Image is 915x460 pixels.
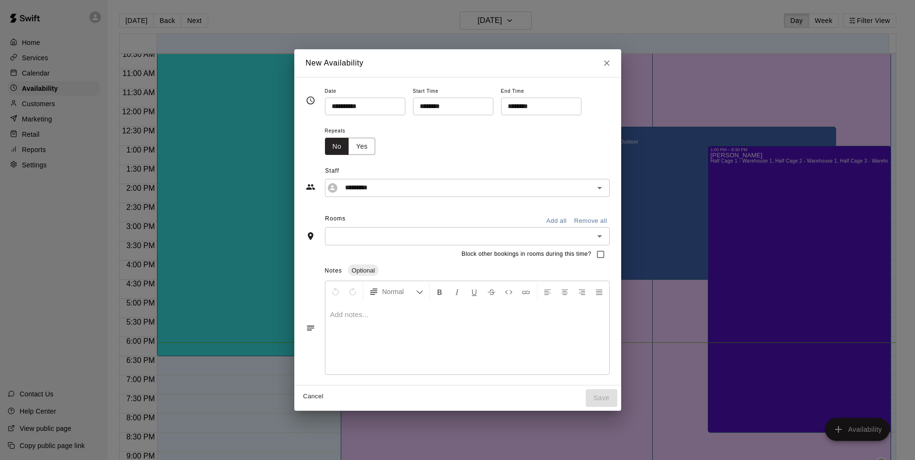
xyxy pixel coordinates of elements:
button: Undo [327,283,344,300]
input: Choose time, selected time is 6:30 PM [501,98,575,115]
button: Insert Code [501,283,517,300]
button: Cancel [298,389,329,404]
button: Center Align [557,283,573,300]
svg: Rooms [306,231,315,241]
span: Repeats [325,125,383,138]
span: Staff [325,164,609,179]
button: Open [593,230,606,243]
button: No [325,138,349,155]
input: Choose date, selected date is Sep 15, 2025 [325,98,399,115]
div: outlined button group [325,138,376,155]
button: Yes [348,138,375,155]
span: Block other bookings in rooms during this time? [462,250,591,259]
button: Right Align [574,283,590,300]
button: Formatting Options [365,283,427,300]
button: Format Strikethrough [483,283,500,300]
svg: Timing [306,96,315,105]
span: End Time [501,85,581,98]
span: Rooms [325,215,346,222]
span: Normal [382,287,416,296]
span: Notes [325,267,342,274]
input: Choose time, selected time is 6:00 PM [413,98,487,115]
svg: Notes [306,323,315,333]
span: Date [325,85,405,98]
button: Format Italics [449,283,465,300]
button: Open [593,181,606,195]
button: Add all [541,214,572,229]
button: Left Align [539,283,556,300]
button: Close [598,55,615,72]
button: Remove all [572,214,610,229]
button: Insert Link [518,283,534,300]
h6: New Availability [306,57,364,69]
span: Optional [348,267,379,274]
button: Justify Align [591,283,607,300]
span: Start Time [413,85,493,98]
svg: Staff [306,182,315,192]
button: Format Underline [466,283,482,300]
button: Format Bold [432,283,448,300]
button: Redo [345,283,361,300]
